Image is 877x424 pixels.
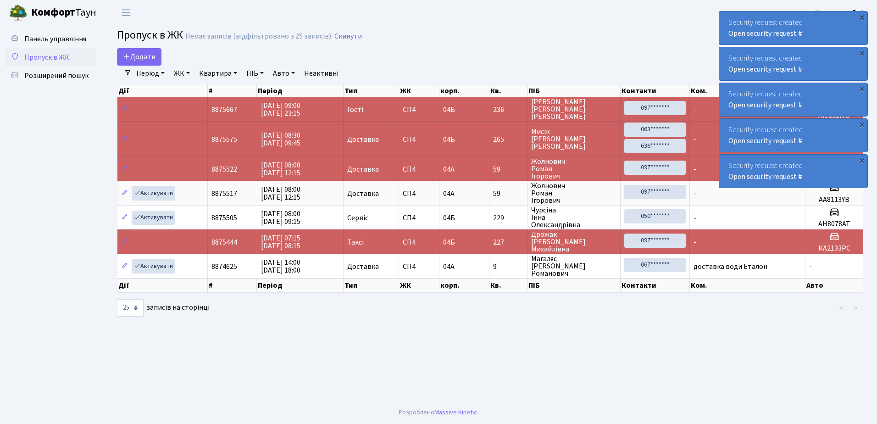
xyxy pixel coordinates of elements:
span: 59 [493,166,523,173]
span: 04А [443,262,455,272]
div: × [857,48,866,57]
span: Розширений пошук [24,71,89,81]
span: 229 [493,214,523,222]
a: Панель управління [5,30,96,48]
div: Security request created [719,11,867,45]
th: Ком. [690,84,805,97]
b: Комфорт [31,5,75,20]
th: ПІБ [527,279,621,292]
a: Open security request # [728,100,802,110]
th: # [208,279,257,292]
span: Гості [347,106,363,113]
span: 04Б [443,213,455,223]
span: - [694,237,696,247]
span: СП4 [403,239,435,246]
span: Таксі [347,239,364,246]
th: Період [257,84,343,97]
a: Пропуск в ЖК [5,48,96,67]
h5: КА2133РС [809,244,859,253]
th: Авто [805,279,863,292]
span: 9 [493,263,523,270]
th: корп. [439,84,489,97]
th: Тип [344,84,399,97]
a: Скинути [334,32,362,41]
div: × [857,12,866,22]
a: Квартира [195,66,241,81]
a: Консьєрж б. 4. [815,7,866,18]
th: Кв. [489,279,527,292]
span: 04Б [443,134,455,145]
span: Мисік [PERSON_NAME] [PERSON_NAME] [531,128,616,150]
a: ЖК [170,66,194,81]
span: 8875667 [211,105,237,115]
span: - [694,134,696,145]
span: [DATE] 09:00 [DATE] 23:15 [261,100,300,118]
th: Кв. [489,84,527,97]
span: СП4 [403,214,435,222]
b: Консьєрж б. 4. [815,8,866,18]
span: 8875522 [211,164,237,174]
th: Період [257,279,343,292]
th: ПІБ [527,84,621,97]
a: Open security request # [728,172,802,182]
div: Розроблено . [399,407,478,418]
span: Пропуск в ЖК [117,27,183,43]
div: Security request created [719,119,867,152]
span: 8875444 [211,237,237,247]
a: Open security request # [728,28,802,39]
span: 8874625 [211,262,237,272]
span: Сервіс [347,214,368,222]
a: Активувати [132,259,175,273]
span: - [694,213,696,223]
span: Пропуск в ЖК [24,52,69,62]
span: - [809,262,812,272]
span: доставка води Еталон [694,262,767,272]
span: [DATE] 08:00 [DATE] 12:15 [261,184,300,202]
th: Ком. [690,279,805,292]
span: [PERSON_NAME] [PERSON_NAME] [PERSON_NAME] [531,98,616,120]
span: Таун [31,5,96,21]
img: logo.png [9,4,28,22]
a: Період [133,66,168,81]
span: Магаляс [PERSON_NAME] Романович [531,255,616,277]
a: Open security request # [728,64,802,74]
a: Активувати [132,211,175,225]
th: Тип [344,279,399,292]
span: Панель управління [24,34,86,44]
span: [DATE] 14:00 [DATE] 18:00 [261,257,300,275]
th: ЖК [399,84,439,97]
th: ЖК [399,279,439,292]
span: 8875517 [211,189,237,199]
span: 04Б [443,105,455,115]
span: [DATE] 08:00 [DATE] 12:15 [261,160,300,178]
span: Доставка [347,263,379,270]
span: 8875505 [211,213,237,223]
span: - [694,105,696,115]
span: СП4 [403,106,435,113]
span: 59 [493,190,523,197]
span: СП4 [403,263,435,270]
th: Контакти [621,279,690,292]
h5: АН8078АТ [809,220,859,229]
span: 265 [493,136,523,143]
span: 8875575 [211,134,237,145]
a: Додати [117,48,161,66]
th: # [208,84,257,97]
span: [DATE] 07:15 [DATE] 08:15 [261,233,300,251]
span: Жолнович Роман Ігорович [531,158,616,180]
div: × [857,156,866,165]
th: Контакти [621,84,690,97]
div: × [857,120,866,129]
span: 04А [443,164,455,174]
span: - [694,189,696,199]
div: Security request created [719,83,867,116]
a: Авто [269,66,299,81]
span: [DATE] 08:30 [DATE] 09:45 [261,130,300,148]
div: Немає записів (відфільтровано з 25 записів). [185,32,333,41]
a: Open security request # [728,136,802,146]
select: записів на сторінці [117,299,144,317]
span: [DATE] 08:00 [DATE] 09:15 [261,209,300,227]
div: Security request created [719,47,867,80]
span: СП4 [403,136,435,143]
span: Додати [123,52,155,62]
